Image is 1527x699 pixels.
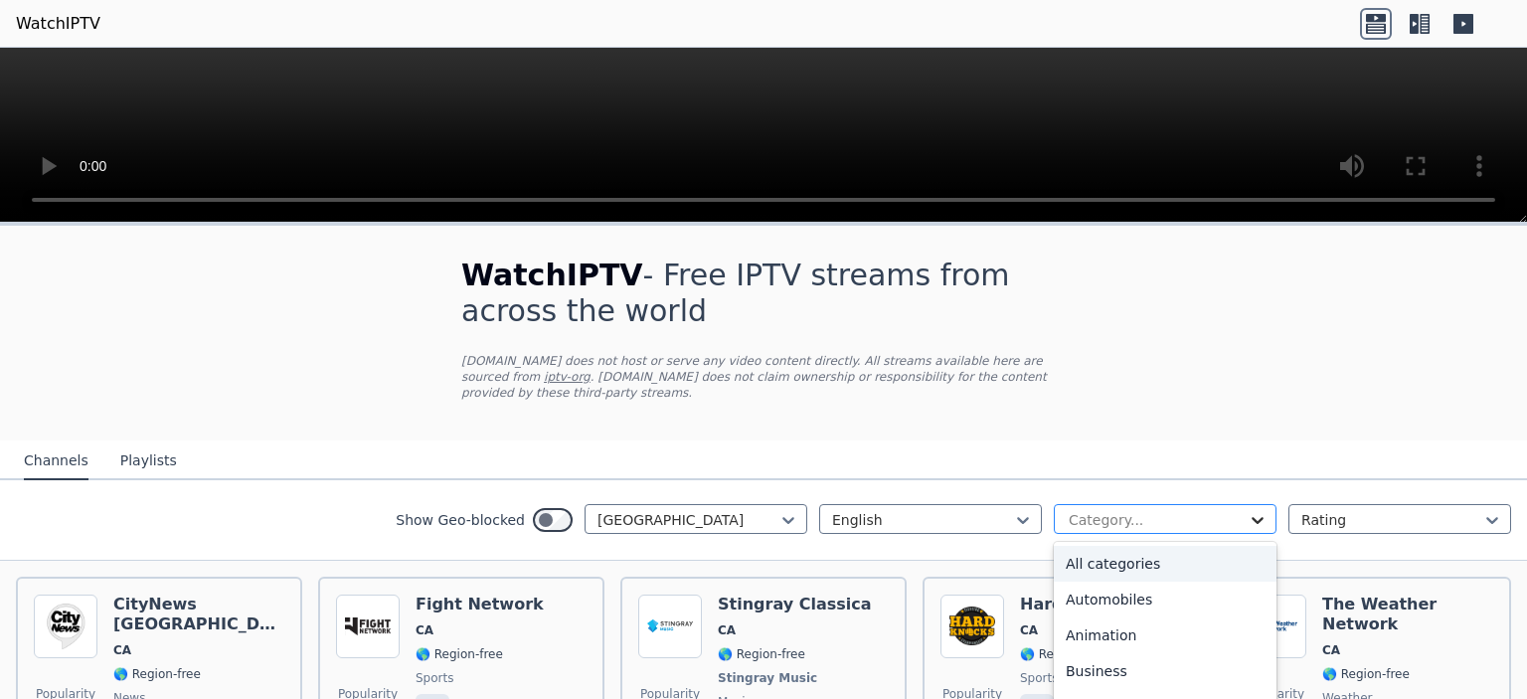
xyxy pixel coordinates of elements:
[113,666,201,682] span: 🌎 Region-free
[461,353,1066,401] p: [DOMAIN_NAME] does not host or serve any video content directly. All streams available here are s...
[416,670,453,686] span: sports
[1020,670,1058,686] span: sports
[718,646,805,662] span: 🌎 Region-free
[113,595,284,634] h6: CityNews [GEOGRAPHIC_DATA]
[1020,595,1133,614] h6: Hard Knocks
[718,622,736,638] span: CA
[16,12,100,36] a: WatchIPTV
[544,370,591,384] a: iptv-org
[718,595,872,614] h6: Stingray Classica
[416,595,544,614] h6: Fight Network
[113,642,131,658] span: CA
[396,510,525,530] label: Show Geo-blocked
[1054,546,1276,582] div: All categories
[461,258,1066,329] h1: - Free IPTV streams from across the world
[120,442,177,480] button: Playlists
[718,670,817,686] span: Stingray Music
[1054,582,1276,617] div: Automobiles
[416,622,433,638] span: CA
[416,646,503,662] span: 🌎 Region-free
[1054,617,1276,653] div: Animation
[24,442,88,480] button: Channels
[336,595,400,658] img: Fight Network
[461,258,643,292] span: WatchIPTV
[34,595,97,658] img: CityNews Toronto
[1322,595,1493,634] h6: The Weather Network
[1020,622,1038,638] span: CA
[638,595,702,658] img: Stingray Classica
[1020,646,1107,662] span: 🌎 Region-free
[940,595,1004,658] img: Hard Knocks
[1322,666,1410,682] span: 🌎 Region-free
[1054,653,1276,689] div: Business
[1322,642,1340,658] span: CA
